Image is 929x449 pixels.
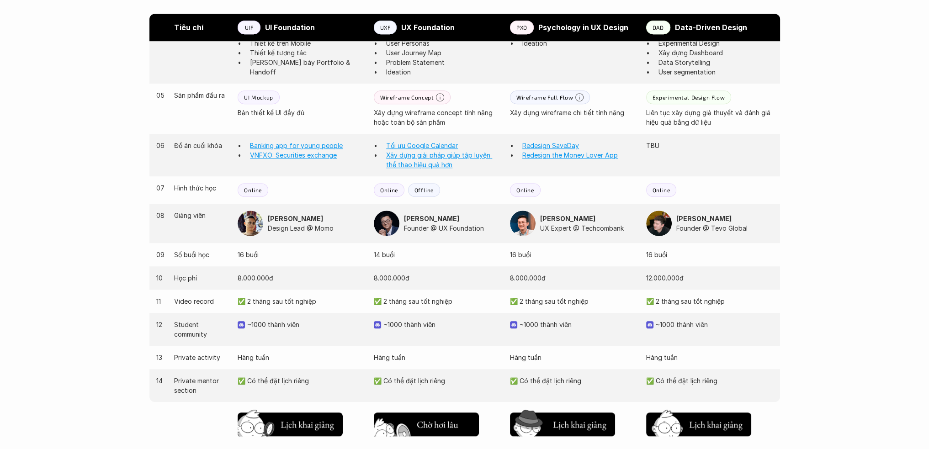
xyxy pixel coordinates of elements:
[658,38,773,48] p: Experimental Design
[250,38,365,48] p: Thiết kế trên Mobile
[374,296,501,306] p: ✅ 2 tháng sau tốt nghiệp
[174,376,228,395] p: Private mentor section
[250,58,365,77] p: [PERSON_NAME] bày Portfolio & Handoff
[174,90,228,100] p: Sản phẩm đầu ra
[247,320,365,329] p: ~1000 thành viên
[540,215,595,222] strong: [PERSON_NAME]
[676,223,773,233] p: Founder @ Tevo Global
[374,273,501,283] p: 8.000.000đ
[174,250,228,259] p: Số buổi học
[174,211,228,220] p: Giảng viên
[522,151,618,159] a: Redesign the Money Lover App
[510,409,615,436] a: Lịch khai giảng
[174,141,228,150] p: Đồ án cuối khóa
[675,23,747,32] strong: Data-Driven Design
[414,187,434,193] p: Offline
[646,296,773,306] p: ✅ 2 tháng sau tốt nghiệp
[646,250,773,259] p: 16 buổi
[238,376,365,386] p: ✅ Có thể đặt lịch riêng
[268,223,365,233] p: Design Lead @ Momo
[386,151,492,169] a: Xây dựng giải pháp giúp tập luyện thể thao hiệu quả hơn
[658,67,773,77] p: User segmentation
[510,412,615,436] button: Lịch khai giảng
[404,223,501,233] p: Founder @ UX Foundation
[250,142,343,149] a: Banking app for young people
[386,38,501,48] p: User Personas
[656,320,773,329] p: ~1000 thành viên
[646,108,773,127] p: Liên tục xây dựng giả thuyết và đánh giá hiệu quả bằng dữ liệu
[380,187,398,193] p: Online
[174,353,228,362] p: Private activity
[174,296,228,306] p: Video record
[156,296,165,306] p: 11
[156,273,165,283] p: 10
[238,353,365,362] p: Hàng tuần
[646,376,773,386] p: ✅ Có thể đặt lịch riêng
[156,141,165,150] p: 06
[658,58,773,67] p: Data Storytelling
[374,108,501,127] p: Xây dựng wireframe concept tính năng hoặc toàn bộ sản phẩm
[516,94,573,100] p: Wireframe Full Flow
[386,142,458,149] a: Tối ưu Google Calendar
[510,108,637,117] p: Xây dựng wireframe chi tiết tính năng
[646,412,751,436] button: Lịch khai giảng
[646,353,773,362] p: Hàng tuần
[676,215,732,222] strong: [PERSON_NAME]
[265,23,315,32] strong: UI Foundation
[174,183,228,193] p: Hình thức học
[383,320,501,329] p: ~1000 thành viên
[156,353,165,362] p: 13
[374,376,501,386] p: ✅ Có thể đặt lịch riêng
[653,24,664,31] p: DAD
[540,223,637,233] p: UX Expert @ Techcombank
[156,183,165,193] p: 07
[174,23,203,32] strong: Tiêu chí
[510,296,637,306] p: ✅ 2 tháng sau tốt nghiệp
[238,412,343,436] button: Lịch khai giảng
[522,142,579,149] a: Redesign SaveDay
[538,23,628,32] strong: Psychology in UX Design
[374,250,501,259] p: 14 buổi
[238,296,365,306] p: ✅ 2 tháng sau tốt nghiệp
[689,418,743,431] h5: Lịch khai giảng
[646,141,773,150] p: TBU
[281,418,334,431] h5: Lịch khai giảng
[245,24,254,31] p: UIF
[156,320,165,329] p: 12
[244,187,262,193] p: Online
[658,48,773,58] p: Xây dựng Dashboard
[156,250,165,259] p: 09
[374,412,479,436] button: Chờ hơi lâu
[386,48,501,58] p: User Journey Map
[516,187,534,193] p: Online
[522,38,637,48] p: Ideation
[156,90,165,100] p: 05
[553,418,606,431] h5: Lịch khai giảng
[516,24,527,31] p: PXD
[646,409,751,436] a: Lịch khai giảng
[244,94,273,100] p: UI Mockup
[510,250,637,259] p: 16 buổi
[238,409,343,436] a: Lịch khai giảng
[380,94,434,100] p: Wireframe Concept
[238,273,365,283] p: 8.000.000đ
[386,58,501,67] p: Problem Statement
[520,320,637,329] p: ~1000 thành viên
[268,215,323,222] strong: [PERSON_NAME]
[250,48,365,58] p: Thiết kế tương tác
[510,353,637,362] p: Hàng tuần
[250,151,337,159] a: VNFXO: Securities exchange
[374,409,479,436] a: Chờ hơi lâu
[174,273,228,283] p: Học phí
[174,320,228,339] p: Student community
[510,376,637,386] p: ✅ Có thể đặt lịch riêng
[156,376,165,386] p: 14
[238,250,365,259] p: 16 buổi
[374,353,501,362] p: Hàng tuần
[156,211,165,220] p: 08
[646,273,773,283] p: 12.000.000đ
[401,23,455,32] strong: UX Foundation
[380,24,391,31] p: UXF
[404,215,459,222] strong: [PERSON_NAME]
[510,273,637,283] p: 8.000.000đ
